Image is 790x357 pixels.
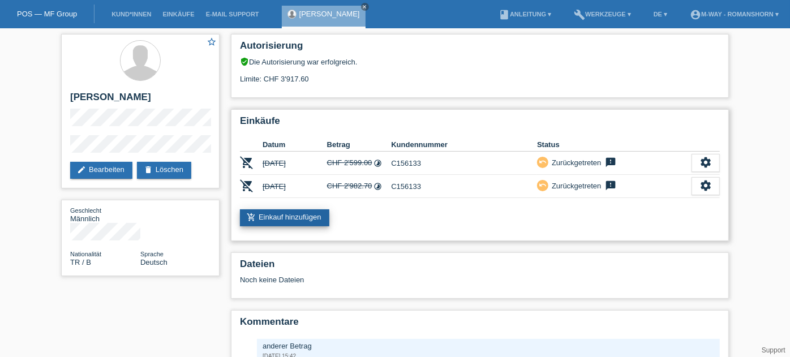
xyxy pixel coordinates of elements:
[263,152,327,175] td: [DATE]
[362,4,368,10] i: close
[391,138,537,152] th: Kundennummer
[374,182,383,191] i: Fixe Raten (24 Raten)
[699,179,712,192] i: settings
[140,258,168,266] span: Deutsch
[568,11,637,18] a: buildWerkzeuge ▾
[499,9,510,20] i: book
[690,9,701,20] i: account_circle
[240,276,586,284] div: Noch keine Dateien
[70,206,140,223] div: Männlich
[548,180,601,192] div: Zurückgetreten
[207,37,217,49] a: star_border
[327,152,392,175] td: CHF 2'599.00
[327,138,392,152] th: Betrag
[539,181,547,189] i: undo
[240,316,720,333] h2: Kommentare
[263,175,327,198] td: [DATE]
[247,213,256,222] i: add_shopping_cart
[17,10,77,18] a: POS — MF Group
[240,209,329,226] a: add_shopping_cartEinkauf hinzufügen
[70,162,132,179] a: editBearbeiten
[240,115,720,132] h2: Einkäufe
[70,92,211,109] h2: [PERSON_NAME]
[240,57,249,66] i: verified_user
[263,342,714,350] div: anderer Betrag
[684,11,784,18] a: account_circlem-way - Romanshorn ▾
[361,3,369,11] a: close
[699,156,712,169] i: settings
[200,11,265,18] a: E-Mail Support
[157,11,200,18] a: Einkäufe
[391,152,537,175] td: C156133
[240,259,720,276] h2: Dateien
[539,158,547,166] i: undo
[137,162,191,179] a: deleteLöschen
[240,179,254,192] i: POSP00024642
[140,251,164,257] span: Sprache
[548,157,601,169] div: Zurückgetreten
[391,175,537,198] td: C156133
[240,66,720,83] div: Limite: CHF 3'917.60
[207,37,217,47] i: star_border
[374,159,383,167] i: Fixe Raten (24 Raten)
[299,10,360,18] a: [PERSON_NAME]
[77,165,86,174] i: edit
[70,207,101,214] span: Geschlecht
[106,11,157,18] a: Kund*innen
[240,40,720,57] h2: Autorisierung
[327,175,392,198] td: CHF 2'982.70
[604,157,618,168] i: feedback
[263,138,327,152] th: Datum
[604,180,618,191] i: feedback
[240,57,720,66] div: Die Autorisierung war erfolgreich.
[144,165,153,174] i: delete
[70,258,91,266] span: Türkei / B / 02.05.2020
[762,346,785,354] a: Support
[493,11,557,18] a: bookAnleitung ▾
[648,11,673,18] a: DE ▾
[537,138,692,152] th: Status
[240,156,254,169] i: POSP00023610
[574,9,585,20] i: build
[70,251,101,257] span: Nationalität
